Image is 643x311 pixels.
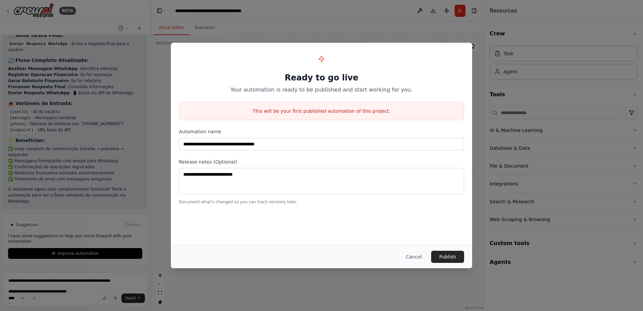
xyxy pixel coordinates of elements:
[179,72,464,83] h1: Ready to go live
[179,86,464,94] p: Your automation is ready to be published and start working for you.
[431,251,464,263] button: Publish
[179,128,464,135] label: Automation name
[179,199,464,205] p: Document what's changed so you can track versions later.
[401,251,427,263] button: Cancel
[179,159,464,165] label: Release notes (Optional)
[179,108,464,114] p: This will be your first published automation of this project.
